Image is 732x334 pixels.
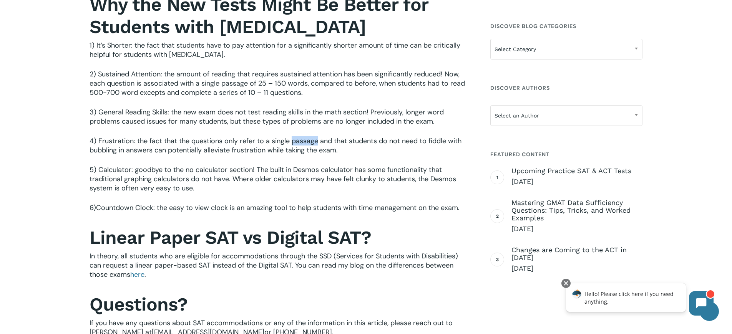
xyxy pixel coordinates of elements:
[90,251,458,279] span: In theory, all students who are eligible for accommodations through the SSD (Services for Student...
[491,107,642,124] span: Select an Author
[90,293,188,315] b: Questions?
[490,147,642,161] h4: Featured Content
[511,246,642,273] a: Changes are Coming to the ACT in [DATE] [DATE]
[511,199,642,233] a: Mastering GMAT Data Sufficiency Questions: Tips, Tricks, and Worked Examples [DATE]
[90,69,167,79] span: 2) Sustained Attention: t
[90,136,461,155] span: he fact that the questions only refer to a single passage and that students do not need to fiddle...
[90,69,465,97] span: he amount of reading that requires sustained attention has been significantly reduced! Now, each ...
[90,203,96,212] span: 6)
[490,105,642,126] span: Select an Author
[511,224,642,233] span: [DATE]
[558,277,721,323] iframe: Chatbot
[491,41,642,57] span: Select Category
[511,167,642,186] a: Upcoming Practice SAT & ACT Tests [DATE]
[96,203,159,212] span: Countdown Clock: t
[90,107,444,126] span: he new exam does not test reading skills in the math section! Previously, longer word problems ca...
[90,227,371,248] b: Linear Paper SAT vs Digital SAT?
[90,41,137,50] span: 1) It’s Shorter: t
[130,270,144,279] a: here
[90,165,139,174] span: 5) Calculator: g
[490,39,642,60] span: Select Category
[90,107,174,117] span: 3) General Reading Skills: t
[511,264,642,273] span: [DATE]
[511,177,642,186] span: [DATE]
[90,165,456,193] span: oodbye to the no calculator section! The built in Desmos calculator has some functionality that t...
[490,19,642,33] h4: Discover Blog Categories
[159,203,460,212] span: he easy to view clock is an amazing tool to help students with time management on the exam.
[511,246,642,261] span: Changes are Coming to the ACT in [DATE]
[90,41,460,59] span: he fact that students have to pay attention for a significantly shorter amount of time can be cri...
[490,81,642,95] h4: Discover Authors
[511,199,642,222] span: Mastering GMAT Data Sufficiency Questions: Tips, Tricks, and Worked Examples
[511,167,642,175] span: Upcoming Practice SAT & ACT Tests
[90,136,140,146] span: 4) Frustration: t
